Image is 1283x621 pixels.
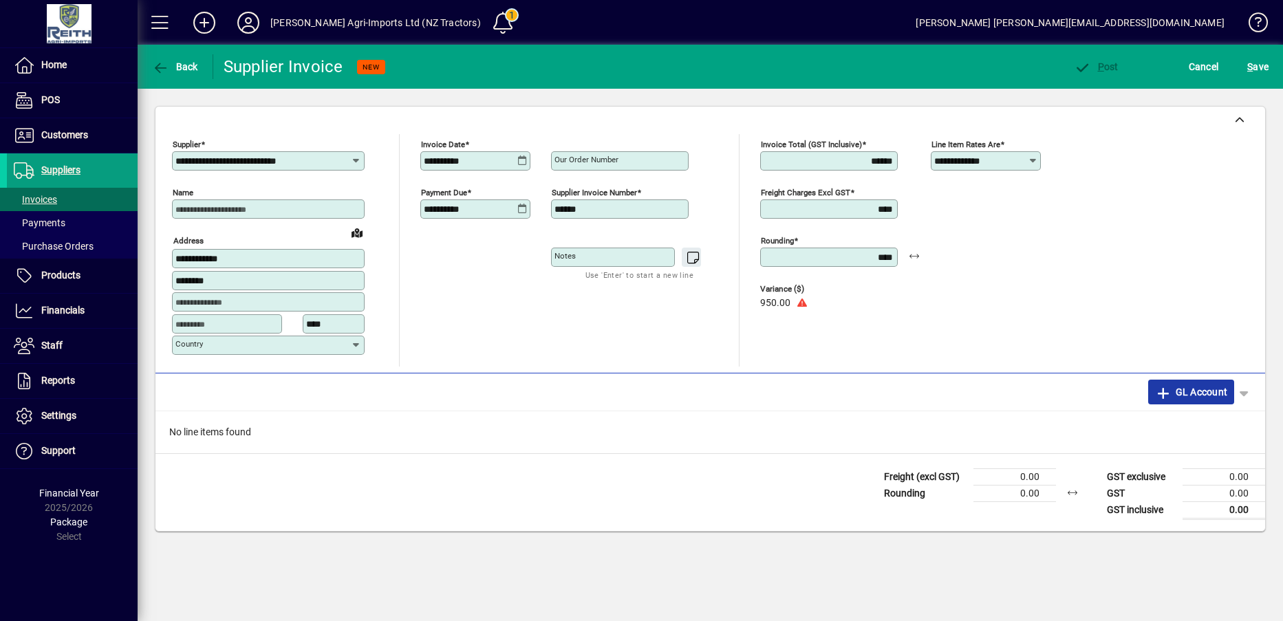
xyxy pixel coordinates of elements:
[41,270,80,281] span: Products
[760,298,790,309] span: 950.00
[1183,468,1265,485] td: 0.00
[761,188,850,197] mat-label: Freight charges excl GST
[175,339,203,349] mat-label: Country
[916,12,1225,34] div: [PERSON_NAME] [PERSON_NAME][EMAIL_ADDRESS][DOMAIN_NAME]
[1185,54,1222,79] button: Cancel
[552,188,637,197] mat-label: Supplier invoice number
[7,83,138,118] a: POS
[41,410,76,421] span: Settings
[152,61,198,72] span: Back
[1183,501,1265,519] td: 0.00
[7,399,138,433] a: Settings
[173,140,201,149] mat-label: Supplier
[41,305,85,316] span: Financials
[973,468,1056,485] td: 0.00
[1155,381,1227,403] span: GL Account
[41,94,60,105] span: POS
[363,63,380,72] span: NEW
[155,411,1265,453] div: No line items found
[41,375,75,386] span: Reports
[7,259,138,293] a: Products
[760,285,843,294] span: Variance ($)
[7,211,138,235] a: Payments
[7,118,138,153] a: Customers
[1074,61,1119,72] span: ost
[1098,61,1104,72] span: P
[1189,56,1219,78] span: Cancel
[1148,380,1234,404] button: GL Account
[554,251,576,261] mat-label: Notes
[224,56,343,78] div: Supplier Invoice
[41,445,76,456] span: Support
[14,194,57,205] span: Invoices
[14,241,94,252] span: Purchase Orders
[554,155,618,164] mat-label: Our order number
[346,221,368,243] a: View on map
[41,164,80,175] span: Suppliers
[138,54,213,79] app-page-header-button: Back
[41,59,67,70] span: Home
[1070,54,1122,79] button: Post
[7,294,138,328] a: Financials
[1238,3,1266,47] a: Knowledge Base
[182,10,226,35] button: Add
[41,129,88,140] span: Customers
[1247,61,1253,72] span: S
[50,516,87,527] span: Package
[39,488,99,499] span: Financial Year
[973,485,1056,501] td: 0.00
[421,188,467,197] mat-label: Payment due
[1183,485,1265,501] td: 0.00
[7,329,138,363] a: Staff
[7,434,138,468] a: Support
[7,364,138,398] a: Reports
[14,217,65,228] span: Payments
[1100,501,1183,519] td: GST inclusive
[421,140,465,149] mat-label: Invoice date
[1100,485,1183,501] td: GST
[1100,468,1183,485] td: GST exclusive
[761,236,794,246] mat-label: Rounding
[877,468,973,485] td: Freight (excl GST)
[7,235,138,258] a: Purchase Orders
[1247,56,1269,78] span: ave
[877,485,973,501] td: Rounding
[41,340,63,351] span: Staff
[7,48,138,83] a: Home
[226,10,270,35] button: Profile
[761,140,862,149] mat-label: Invoice Total (GST inclusive)
[585,267,693,283] mat-hint: Use 'Enter' to start a new line
[173,188,193,197] mat-label: Name
[149,54,202,79] button: Back
[7,188,138,211] a: Invoices
[1244,54,1272,79] button: Save
[270,12,481,34] div: [PERSON_NAME] Agri-Imports Ltd (NZ Tractors)
[931,140,1000,149] mat-label: Line item rates are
